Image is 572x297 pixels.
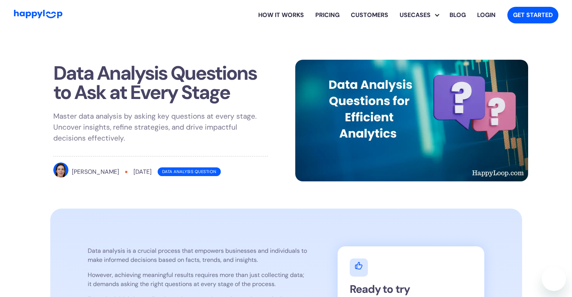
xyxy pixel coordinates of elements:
[345,3,394,27] a: Learn how HappyLoop works
[158,167,220,176] div: Data Analysis Question
[14,10,62,19] img: HappyLoop Logo
[507,7,558,23] a: Get started with HappyLoop
[471,3,501,27] a: Log in to your HappyLoop account
[444,3,471,27] a: Visit the HappyLoop blog for insights
[400,3,444,27] div: Usecases
[53,63,268,102] h1: Data Analysis Questions to Ask at Every Stage
[394,3,444,27] div: Explore HappyLoop use cases
[542,267,566,291] iframe: Button to launch messaging window
[14,10,62,20] a: Go to Home Page
[133,167,152,176] div: [DATE]
[310,3,345,27] a: View HappyLoop pricing plans
[53,111,268,144] p: Master data analysis by asking key questions at every stage. Uncover insights, refine strategies,...
[394,11,436,20] div: Usecases
[72,167,119,176] div: [PERSON_NAME]
[253,3,310,27] a: Learn how HappyLoop works
[88,271,307,289] p: However, achieving meaningful results requires more than just collecting data; it demands asking ...
[88,246,307,265] p: Data analysis is a crucial process that empowers businesses and individuals to make informed deci...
